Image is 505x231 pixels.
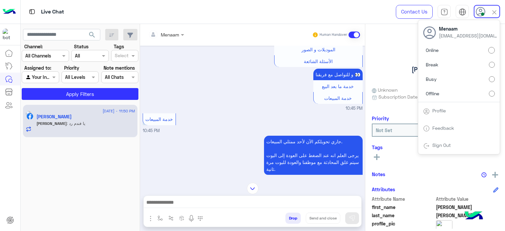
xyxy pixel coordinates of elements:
span: Break [426,61,438,68]
img: Logo [3,5,16,19]
img: make a call [198,216,203,221]
img: tab [441,8,448,16]
img: close [491,9,498,16]
a: Sign Out [432,142,451,148]
span: Attribute Name [372,196,435,202]
input: Busy [489,76,495,82]
img: notes [481,172,487,177]
label: Note mentions [104,64,135,71]
button: Drop [285,213,301,224]
button: Apply Filters [22,88,138,100]
a: Feedback [432,125,454,131]
button: create order [177,213,187,223]
label: Status [74,43,88,50]
span: خدمة المبيعات [145,116,173,122]
button: search [84,29,100,43]
p: 26/8/2025, 10:45 PM [264,136,363,175]
span: last_name [372,212,435,219]
span: Online [426,47,439,54]
img: tab [459,8,466,16]
div: Select [114,52,129,60]
label: Priority [64,64,79,71]
span: خدمة ما بعد البيع [322,83,354,89]
img: Facebook [27,113,33,120]
span: [PERSON_NAME] [36,121,67,126]
span: 10:45 PM [346,105,363,112]
span: يا فندم رد [67,121,85,126]
p: Live Chat [41,8,64,16]
h6: Priority [372,115,389,121]
span: first_name [372,204,435,211]
span: 10:45 PM [143,128,160,133]
input: Online [488,47,495,54]
button: Trigger scenario [166,213,177,223]
img: add [492,172,498,178]
a: Profile [432,108,446,113]
button: select flow [155,213,166,223]
h6: Notes [372,171,385,177]
h6: Tags [372,144,498,150]
label: Assigned to: [24,64,51,71]
img: picture [26,111,32,117]
button: Send and close [306,213,340,224]
span: Menaam [439,25,498,32]
input: Break [489,62,495,68]
span: Selim [436,212,499,219]
img: scroll [247,183,258,194]
img: select flow [157,216,163,221]
img: send message [349,215,355,221]
span: الأسئلة الشائعة [304,58,333,64]
span: [EMAIL_ADDRESS][DOMAIN_NAME] [439,32,498,39]
h5: [PERSON_NAME] [412,66,459,73]
a: Contact Us [396,5,433,19]
img: tab [423,108,430,115]
img: create order [179,216,184,221]
img: send attachment [147,215,155,222]
img: hulul-logo.png [462,205,485,228]
h5: Ahmed Selim [36,114,72,120]
span: Unknown [372,86,397,93]
label: Channel: [24,43,43,50]
span: Attribute Value [436,196,499,202]
img: tab [28,8,36,16]
span: الموديلات و الصور [301,47,335,52]
span: Busy [426,76,437,82]
span: Subscription Date : [DATE] [378,93,435,100]
img: tab [423,125,430,132]
span: خدمة المبيعات [324,95,352,101]
span: search [88,31,96,39]
label: Tags [114,43,124,50]
img: send voice note [187,215,195,222]
span: Ahmed [436,204,499,211]
a: tab [438,5,451,19]
span: [DATE] - 11:50 PM [103,108,135,114]
p: 26/8/2025, 10:45 PM [313,69,363,80]
img: 713415422032625 [3,29,14,40]
h6: Attributes [372,186,395,192]
span: Offline [426,90,439,97]
input: Offline [489,91,495,97]
img: Trigger scenario [168,216,174,221]
small: Human Handover [320,32,347,37]
img: tab [423,143,430,149]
